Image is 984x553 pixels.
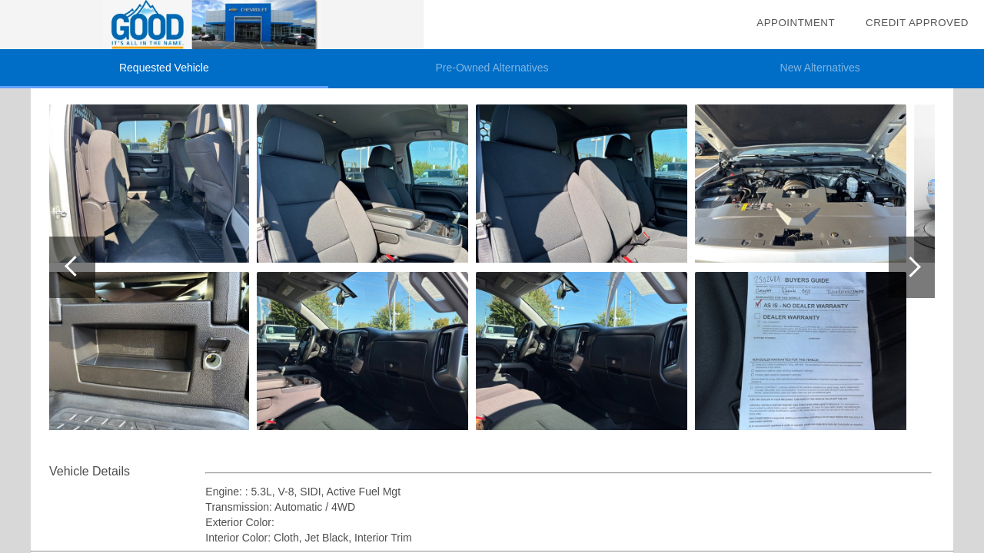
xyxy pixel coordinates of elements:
img: 41.jpg [695,272,906,430]
img: 38.jpg [476,104,687,263]
div: Vehicle Details [49,462,205,481]
a: Appointment [756,17,835,28]
div: Engine: : 5.3L, V-8, SIDI, Active Fuel Mgt [205,484,932,499]
li: New Alternatives [656,49,984,88]
img: 37.jpg [257,272,468,430]
div: Exterior Color: [205,515,932,530]
li: Pre-Owned Alternatives [328,49,657,88]
img: 36.jpg [257,104,468,263]
div: Transmission: Automatic / 4WD [205,499,932,515]
img: 34.jpg [38,104,249,263]
img: 40.jpg [695,104,906,263]
img: 35.jpg [38,272,249,430]
img: 39.jpg [476,272,687,430]
div: Interior Color: Cloth, Jet Black, Interior Trim [205,530,932,545]
a: Credit Approved [866,17,969,28]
